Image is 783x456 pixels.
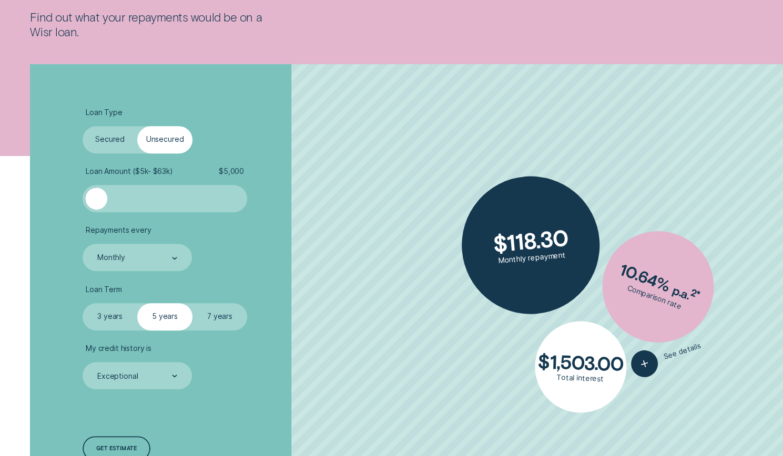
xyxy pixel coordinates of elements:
[86,344,151,353] span: My credit history is
[83,303,137,330] label: 3 years
[86,167,172,176] span: Loan Amount ( $5k - $63k )
[137,126,192,153] label: Unsecured
[137,303,192,330] label: 5 years
[86,226,151,235] span: Repayments every
[83,126,137,153] label: Secured
[86,108,123,117] span: Loan Type
[97,254,125,263] div: Monthly
[30,9,268,39] p: Find out what your repayments would be on a Wisr loan.
[86,285,122,294] span: Loan Term
[97,371,138,380] div: Exceptional
[628,333,705,380] button: See details
[192,303,247,330] label: 7 years
[663,341,702,361] span: See details
[219,167,244,176] span: $ 5,000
